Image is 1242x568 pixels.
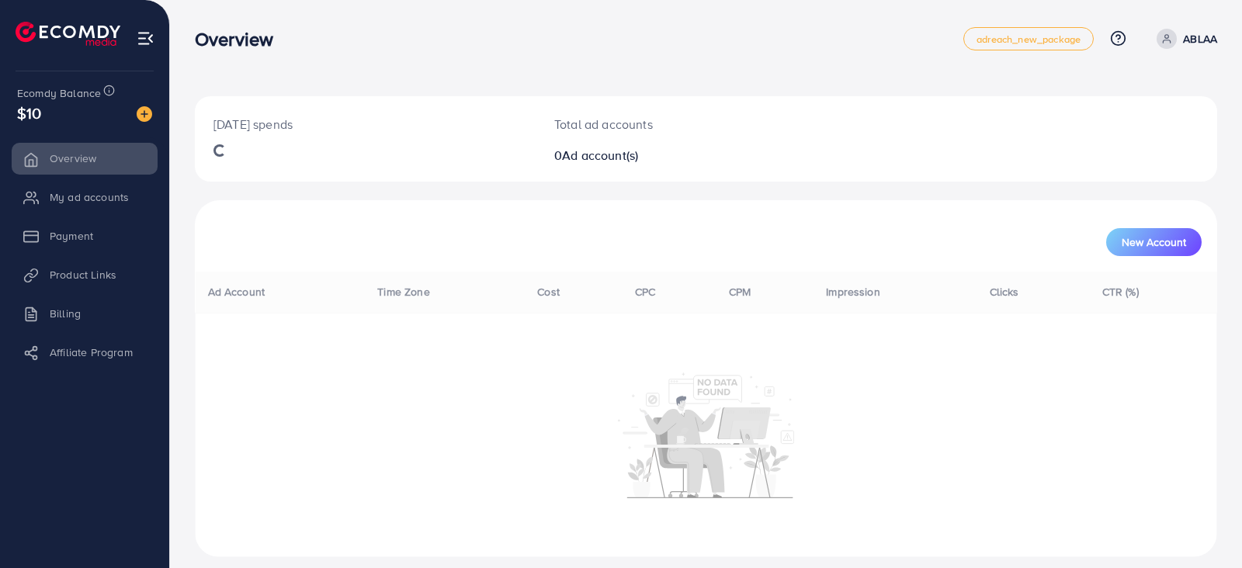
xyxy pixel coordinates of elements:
a: adreach_new_package [963,27,1094,50]
p: ABLAA [1183,29,1217,48]
p: [DATE] spends [213,115,517,133]
h3: Overview [195,28,286,50]
img: logo [16,22,120,46]
p: Total ad accounts [554,115,772,133]
span: $10 [17,102,41,124]
span: Ad account(s) [562,147,638,164]
button: New Account [1106,228,1202,256]
img: menu [137,29,154,47]
span: New Account [1122,237,1186,248]
a: ABLAA [1150,29,1217,49]
span: adreach_new_package [977,34,1081,44]
span: Ecomdy Balance [17,85,101,101]
img: image [137,106,152,122]
h2: 0 [554,148,772,163]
